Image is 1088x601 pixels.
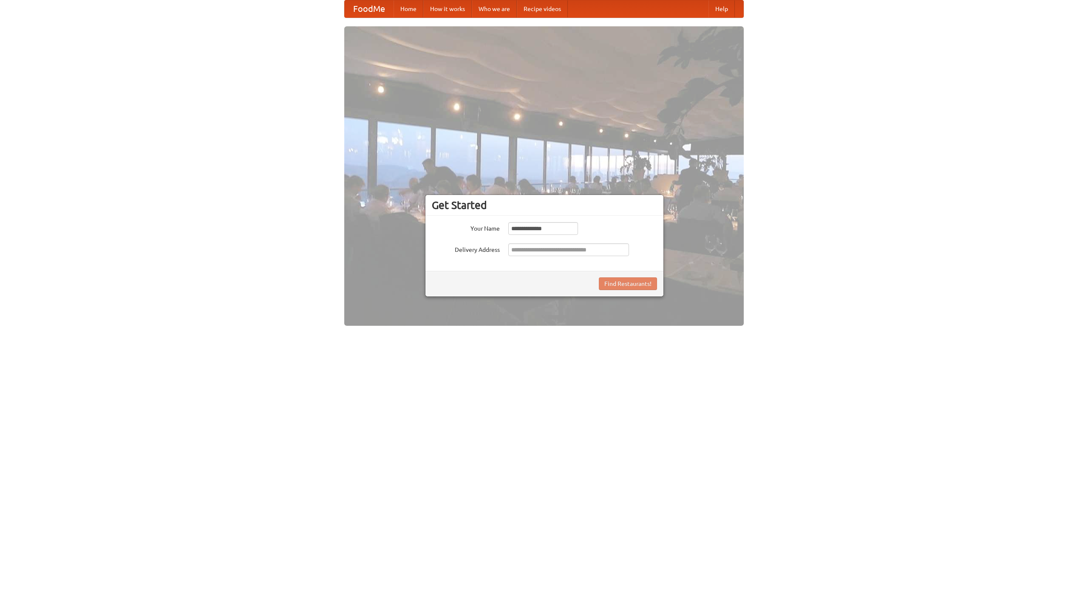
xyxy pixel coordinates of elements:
a: How it works [423,0,472,17]
label: Your Name [432,222,500,233]
a: Who we are [472,0,517,17]
a: Help [708,0,735,17]
h3: Get Started [432,199,657,212]
a: Home [394,0,423,17]
a: Recipe videos [517,0,568,17]
button: Find Restaurants! [599,277,657,290]
label: Delivery Address [432,243,500,254]
a: FoodMe [345,0,394,17]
